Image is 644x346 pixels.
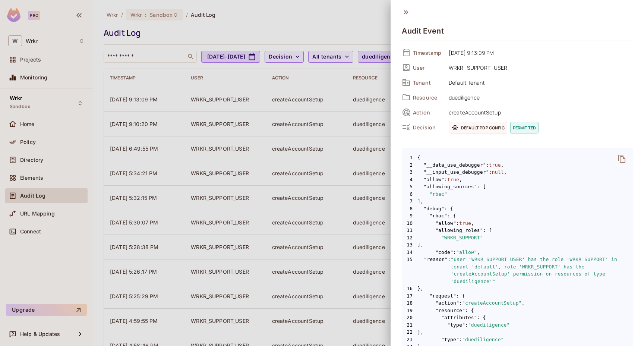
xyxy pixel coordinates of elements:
[459,336,462,343] span: :
[456,292,465,300] span: : {
[445,108,633,117] span: createAccountSetup
[402,191,417,198] span: 6
[402,176,417,183] span: 4
[402,227,417,234] span: 11
[441,314,477,321] span: "attributes"
[451,256,633,285] span: "user 'WRKR_SUPPORT_USER' has the role 'WRKR_SUPPORT' in tenant 'default', role 'WRKR_SUPPORT' ha...
[448,256,451,285] span: :
[492,169,504,176] span: null
[462,336,504,343] span: "duediligence"
[413,79,443,86] span: Tenant
[486,161,489,169] span: :
[423,183,477,191] span: "allowing_sources"
[429,191,447,198] span: "rbac"
[453,249,456,256] span: :
[465,307,474,314] span: : {
[445,48,633,57] span: [DATE] 9:13:09 PM
[459,176,462,183] span: ,
[477,183,486,191] span: : [
[402,154,417,161] span: 1
[447,321,465,329] span: "type"
[402,307,417,314] span: 19
[435,307,465,314] span: "resource"
[441,336,459,343] span: "type"
[402,285,633,292] span: },
[445,78,633,87] span: Default Tenant
[417,154,420,161] span: {
[402,328,633,336] span: },
[402,26,444,35] h4: Audit Event
[465,321,468,329] span: :
[459,299,462,307] span: :
[423,169,489,176] span: "__input_use_debugger"
[477,249,480,256] span: ,
[402,234,417,242] span: 12
[444,176,447,183] span: :
[489,169,492,176] span: :
[429,212,447,220] span: "rbac"
[402,198,417,205] span: 7
[423,205,444,213] span: "debug"
[435,299,459,307] span: "action"
[521,299,524,307] span: ,
[402,292,417,300] span: 17
[613,150,631,168] button: delete
[402,256,417,285] span: 15
[447,176,459,183] span: true
[402,336,417,343] span: 23
[424,256,448,285] span: "reason"
[402,314,417,321] span: 20
[435,227,483,234] span: "allowing_roles"
[445,63,633,72] span: WRKR_SUPPORT_USER
[510,122,539,133] span: permitted
[489,161,501,169] span: true
[447,212,456,220] span: : {
[429,292,456,300] span: "request"
[402,198,633,205] span: ],
[402,220,417,227] span: 10
[444,205,453,213] span: : {
[462,299,522,307] span: "createAccountSetup"
[402,299,417,307] span: 18
[449,122,507,133] span: Default PDP config
[445,93,633,102] span: duediligence
[468,321,510,329] span: "duediligence"
[441,234,483,242] span: "WRKR_SUPPORT"
[402,212,417,220] span: 9
[471,220,474,227] span: ,
[456,249,477,256] span: "allow"
[413,94,443,101] span: Resource
[402,241,417,249] span: 13
[402,169,417,176] span: 3
[456,220,459,227] span: :
[402,285,417,292] span: 16
[402,321,417,329] span: 21
[402,205,417,213] span: 8
[402,183,417,191] span: 5
[413,49,443,56] span: Timestamp
[413,124,443,131] span: Decision
[459,220,471,227] span: true
[435,220,456,227] span: "allow"
[501,161,504,169] span: ,
[413,109,443,116] span: Action
[423,161,486,169] span: "__data_use_debugger"
[402,249,417,256] span: 14
[423,176,444,183] span: "allow"
[483,227,492,234] span: : [
[435,249,453,256] span: "code"
[402,241,633,249] span: ],
[402,328,417,336] span: 22
[413,64,443,71] span: User
[477,314,486,321] span: : {
[504,169,507,176] span: ,
[402,161,417,169] span: 2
